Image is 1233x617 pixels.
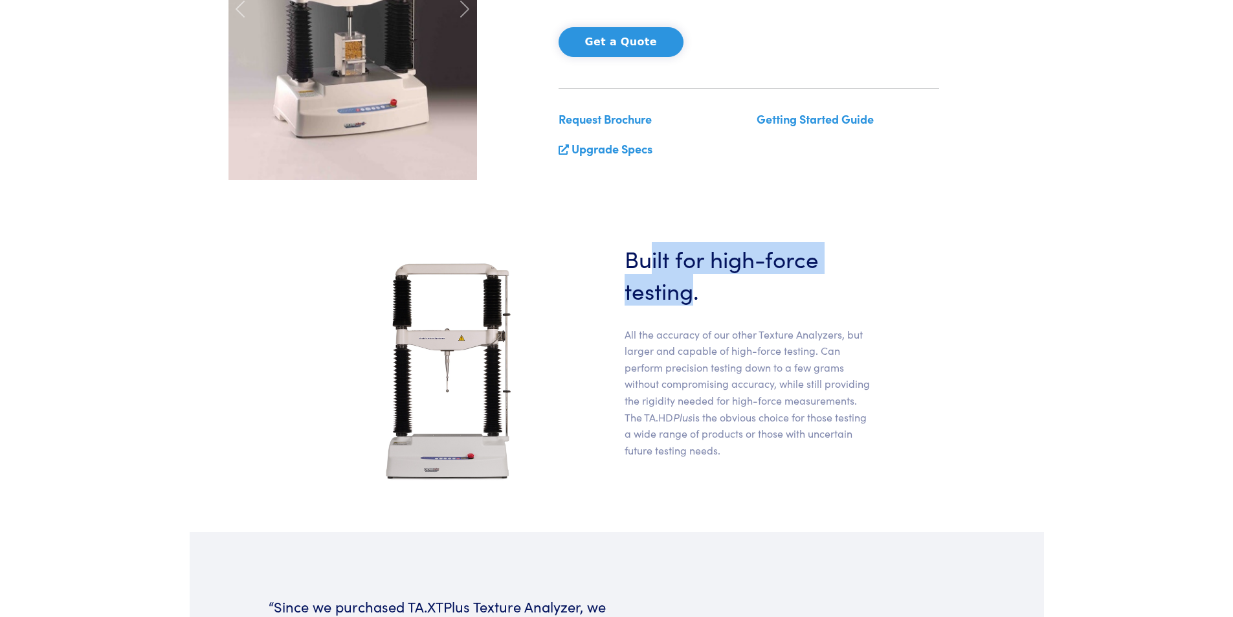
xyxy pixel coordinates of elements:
[559,111,652,127] a: Request Brochure
[559,27,683,57] button: Get a Quote
[673,410,693,424] span: Plus
[757,111,874,127] a: Getting Started Guide
[625,242,873,306] h3: Built for high-force testing.
[625,326,873,459] p: All the accuracy of our other Texture Analyzers, but larger and capable of high-force testing. Ca...
[572,140,652,157] a: Upgrade Specs
[361,242,535,501] img: ta-hd-analyzer.jpg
